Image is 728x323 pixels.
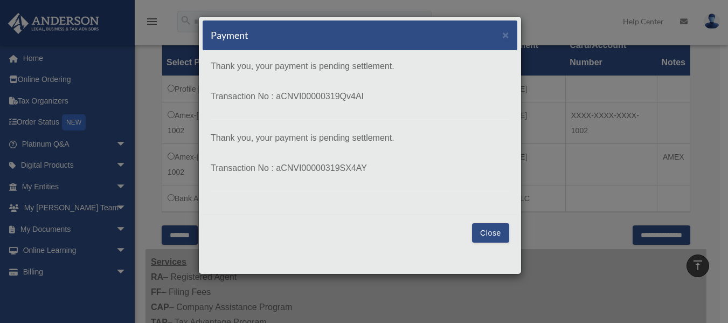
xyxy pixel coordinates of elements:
p: Thank you, your payment is pending settlement. [211,59,509,74]
button: Close [502,29,509,40]
p: Thank you, your payment is pending settlement. [211,130,509,146]
button: Close [472,223,509,243]
h5: Payment [211,29,248,42]
p: Transaction No : aCNVI00000319SX4AY [211,161,509,176]
p: Transaction No : aCNVI00000319Qv4AI [211,89,509,104]
span: × [502,29,509,41]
